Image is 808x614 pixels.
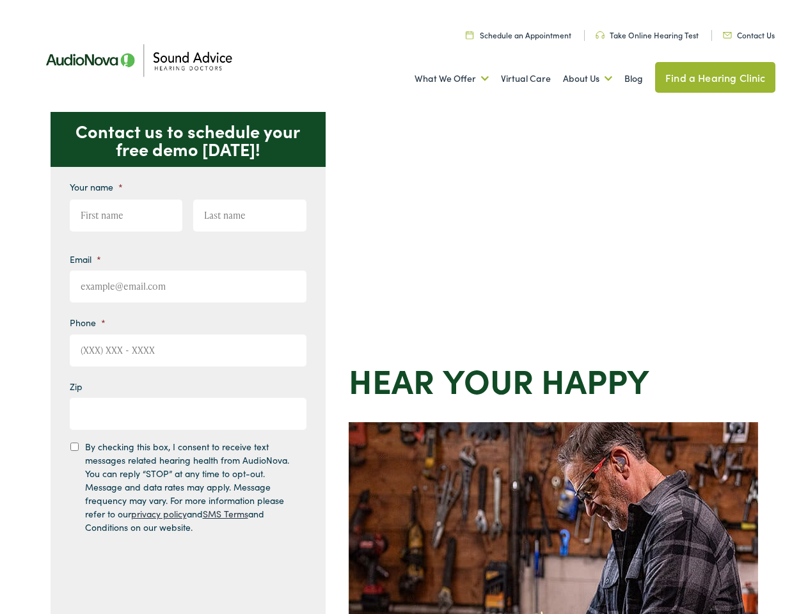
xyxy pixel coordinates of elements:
[349,356,434,403] strong: Hear
[70,200,183,232] input: First name
[596,31,605,39] img: Headphone icon in a unique green color, suggesting audio-related services or features.
[596,29,699,40] a: Take Online Hearing Test
[51,112,326,167] p: Contact us to schedule your free demo [DATE]!
[655,62,775,93] a: Find a Hearing Clinic
[70,253,101,265] label: Email
[563,55,612,102] a: About Us
[85,440,295,534] label: By checking this box, I consent to receive text messages related hearing health from AudioNova. Y...
[70,317,106,328] label: Phone
[203,507,248,520] a: SMS Terms
[501,55,551,102] a: Virtual Care
[70,381,83,392] label: Zip
[624,55,643,102] a: Blog
[70,271,306,303] input: example@email.com
[723,32,732,38] img: Icon representing mail communication in a unique green color, indicative of contact or communicat...
[466,29,571,40] a: Schedule an Appointment
[193,200,306,232] input: Last name
[70,335,306,366] input: (XXX) XXX - XXXX
[415,55,489,102] a: What We Offer
[723,29,775,40] a: Contact Us
[466,31,473,39] img: Calendar icon in a unique green color, symbolizing scheduling or date-related features.
[443,356,649,403] strong: your Happy
[70,181,123,193] label: Your name
[131,507,187,520] a: privacy policy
